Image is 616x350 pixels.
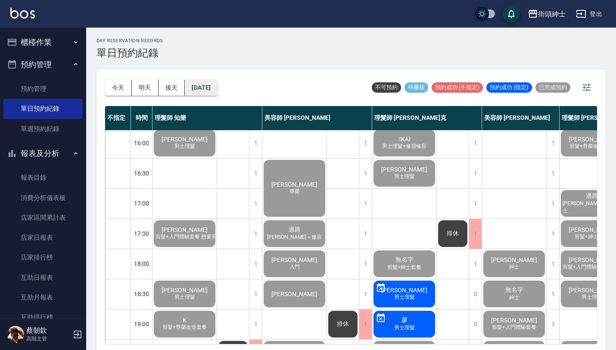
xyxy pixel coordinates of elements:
div: 1 [249,159,262,188]
div: 18:00 [131,249,152,279]
span: 待審核 [404,84,428,91]
div: 1 [249,309,262,339]
span: 已完成預約 [535,84,570,91]
span: 無名字 [394,256,415,264]
div: 1 [469,249,482,279]
a: 店家排行榜 [3,247,83,267]
a: 互助排行榜 [3,307,83,327]
span: 廖 [400,316,409,324]
span: 男士理髮 [392,294,417,301]
h5: 蔡朝欽 [26,326,70,335]
div: 理髮師 知樂 [152,106,262,130]
div: 街頭紳士 [538,9,566,19]
span: 男士理髮 [580,294,604,301]
span: [PERSON_NAME] [489,317,539,324]
div: 時間 [131,106,152,130]
span: 剪髮+入門體驗套餐 [490,324,538,331]
span: [PERSON_NAME] [160,136,209,143]
a: 單日預約紀錄 [3,99,83,119]
span: [PERSON_NAME] [380,166,429,173]
span: 剪髮+尊榮改造套餐 [568,143,616,150]
span: [PERSON_NAME] [380,287,429,294]
span: [PERSON_NAME] [160,226,209,233]
div: 1 [469,159,482,188]
a: 互助月報表 [3,287,83,307]
div: 17:30 [131,219,152,249]
div: 1 [359,309,372,339]
button: 登出 [572,6,606,22]
button: 街頭紳士 [524,5,569,23]
a: 店家區間累計表 [3,208,83,228]
button: [DATE] [185,80,218,96]
span: 預約成功 (指定) [486,84,532,91]
div: 1 [359,279,372,309]
img: Logo [10,8,35,19]
div: 不指定 [105,106,131,130]
div: 美容師 [PERSON_NAME] [262,106,372,130]
span: 無名字 [504,286,525,294]
span: 排休 [445,230,460,237]
div: 理髮師 [PERSON_NAME]克 [372,106,482,130]
span: 剪髮+紳士套餐 [386,264,423,271]
div: 1 [249,279,262,309]
span: 男士理髮 [173,143,197,150]
span: 紳士 [507,294,521,301]
a: 消費分析儀表板 [3,188,83,208]
a: 互助日報表 [3,268,83,287]
span: [PERSON_NAME]＋修容 [265,234,324,241]
span: [PERSON_NAME] [270,181,319,188]
div: 1 [249,128,262,158]
span: 紳士 [507,263,521,271]
span: 尊榮 [288,188,302,195]
span: 男士理髮+修眉修容 [380,143,428,150]
span: 不可預約 [372,84,401,91]
div: 1 [359,128,372,158]
span: [PERSON_NAME] [270,291,319,297]
span: K [181,317,188,324]
div: 16:00 [131,128,152,158]
button: 後天 [159,80,185,96]
span: 男士理髮 [173,294,197,301]
a: 預約管理 [3,79,83,99]
div: 1 [546,128,559,158]
div: 1 [469,219,482,249]
h2: day Reservation records [96,38,163,44]
span: 排休 [335,320,351,328]
span: 男士理髮 [392,324,417,331]
span: [PERSON_NAME] [489,256,539,263]
button: 明天 [132,80,159,96]
div: 1 [249,189,262,219]
span: 剪髮+入門體驗套餐 想要剪一個適合婚禮的短髮型 [114,233,230,241]
span: 過路 [584,192,600,200]
button: 報表及分析 [3,142,83,165]
span: 入門 [288,263,302,271]
div: 19:00 [131,309,152,339]
span: 男士理髮 [392,173,417,180]
div: 17:00 [131,188,152,219]
a: 報表目錄 [3,168,83,187]
div: 1 [359,189,372,219]
div: 1 [469,128,482,158]
a: 單週預約紀錄 [3,119,83,139]
p: 高階主管 [26,335,70,343]
div: 16:30 [131,158,152,188]
a: 店家日報表 [3,228,83,247]
div: 1 [359,159,372,188]
div: 美容師 [PERSON_NAME] [482,106,560,130]
span: 預約成功 (不指定) [432,84,483,91]
button: 今天 [105,80,132,96]
span: KAI [397,136,412,143]
span: 剪髮+尊榮改造套餐 [161,324,208,331]
div: 1 [469,189,482,219]
span: 過路 [287,226,302,234]
h3: 單日預約紀錄 [96,47,163,59]
div: 1 [546,309,559,339]
button: 預約管理 [3,53,83,76]
div: 1 [546,249,559,279]
button: save [503,5,520,22]
div: 1 [546,219,559,249]
span: 剪髮+紳士套餐 [573,233,610,241]
button: 櫃檯作業 [3,31,83,53]
div: 1 [359,249,372,279]
div: 1 [249,219,262,249]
